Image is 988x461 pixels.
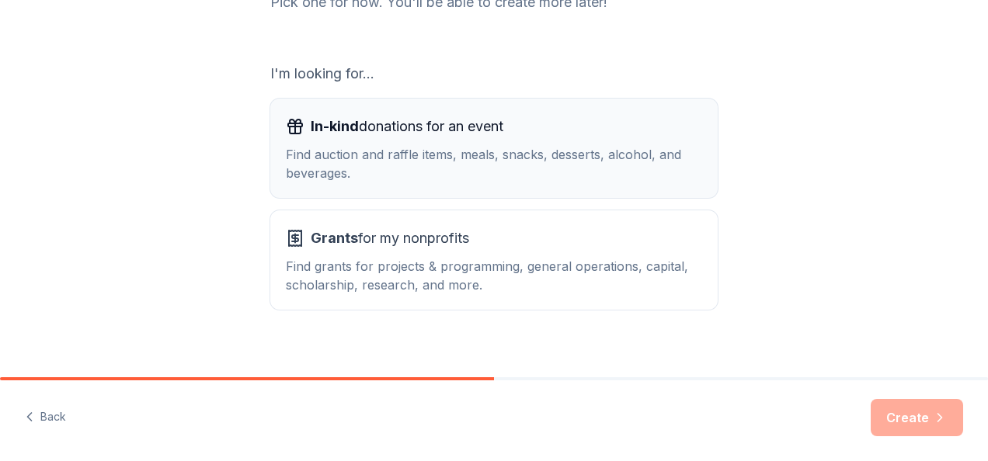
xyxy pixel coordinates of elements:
[270,99,718,198] button: In-kinddonations for an eventFind auction and raffle items, meals, snacks, desserts, alcohol, and...
[270,61,718,86] div: I'm looking for...
[270,210,718,310] button: Grantsfor my nonprofitsFind grants for projects & programming, general operations, capital, schol...
[286,257,702,294] div: Find grants for projects & programming, general operations, capital, scholarship, research, and m...
[25,401,66,434] button: Back
[311,226,469,251] span: for my nonprofits
[311,114,503,139] span: donations for an event
[286,145,702,182] div: Find auction and raffle items, meals, snacks, desserts, alcohol, and beverages.
[311,230,358,246] span: Grants
[311,118,359,134] span: In-kind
